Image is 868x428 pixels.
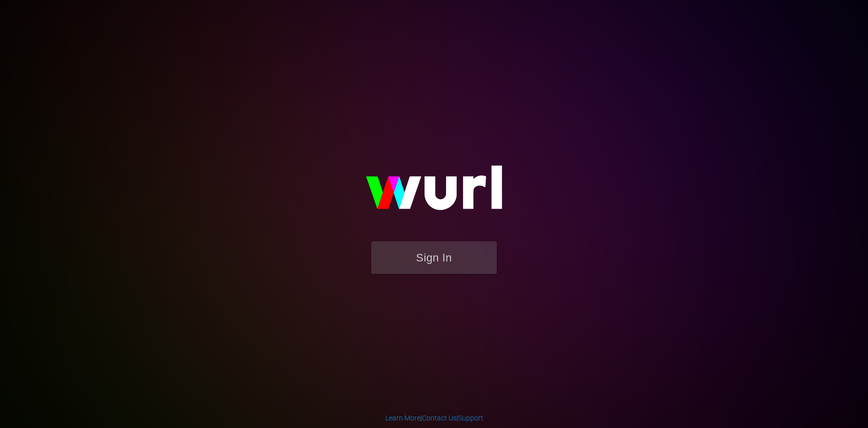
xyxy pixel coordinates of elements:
div: | | [385,413,483,423]
a: Contact Us [422,414,457,422]
img: wurl-logo-on-black-223613ac3d8ba8fe6dc639794a292ebdb59501304c7dfd60c99c58986ef67473.svg [334,144,534,241]
a: Learn More [385,414,420,422]
button: Sign In [371,241,497,274]
a: Support [458,414,483,422]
